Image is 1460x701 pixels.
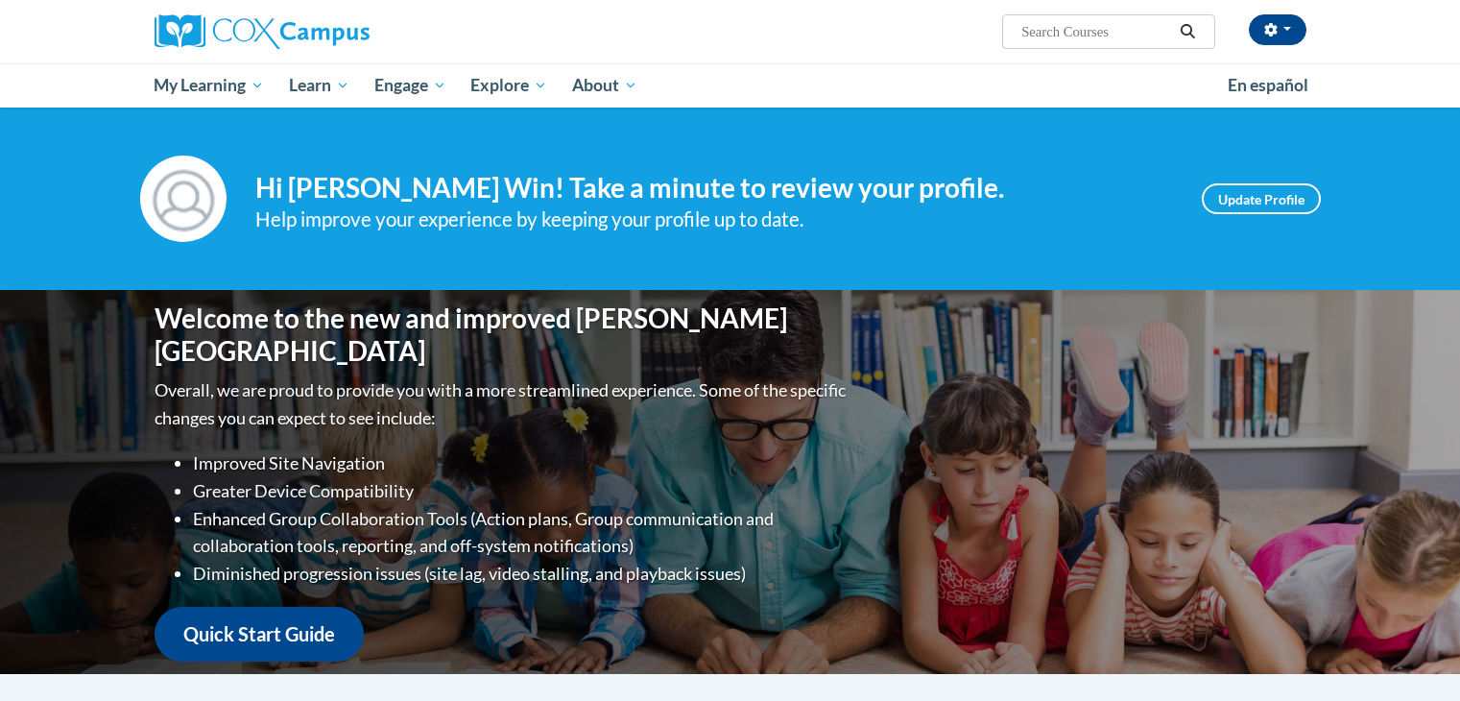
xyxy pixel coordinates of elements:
[1019,20,1173,43] input: Search Courses
[193,560,850,588] li: Diminished progression issues (site lag, video stalling, and playback issues)
[470,74,547,97] span: Explore
[289,74,349,97] span: Learn
[1173,20,1202,43] button: Search
[193,477,850,505] li: Greater Device Compatibility
[572,74,637,97] span: About
[155,302,850,367] h1: Welcome to the new and improved [PERSON_NAME][GEOGRAPHIC_DATA]
[1249,14,1306,45] button: Account Settings
[458,63,560,108] a: Explore
[142,63,277,108] a: My Learning
[155,607,364,662] a: Quick Start Guide
[126,63,1335,108] div: Main menu
[140,156,227,242] img: Profile Image
[193,449,850,477] li: Improved Site Navigation
[193,505,850,561] li: Enhanced Group Collaboration Tools (Action plans, Group communication and collaboration tools, re...
[1215,65,1321,106] a: En español
[1202,183,1321,214] a: Update Profile
[374,74,446,97] span: Engage
[255,172,1173,205] h4: Hi [PERSON_NAME] Win! Take a minute to review your profile.
[255,204,1173,235] div: Help improve your experience by keeping your profile up to date.
[155,14,370,49] img: Cox Campus
[362,63,459,108] a: Engage
[1228,75,1308,95] span: En español
[155,376,850,432] p: Overall, we are proud to provide you with a more streamlined experience. Some of the specific cha...
[276,63,362,108] a: Learn
[560,63,650,108] a: About
[155,14,519,49] a: Cox Campus
[154,74,264,97] span: My Learning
